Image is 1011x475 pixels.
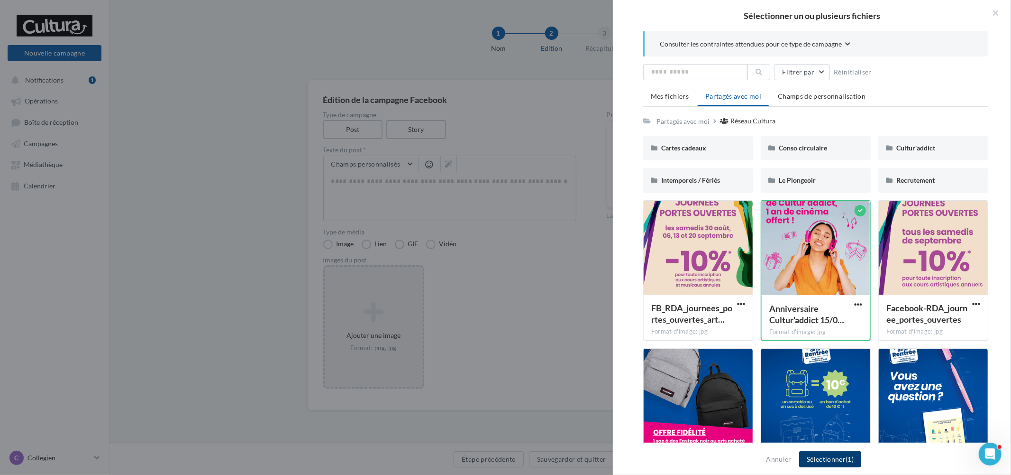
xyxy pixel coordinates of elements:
[705,92,761,100] span: Partagés avec moi
[661,176,720,184] span: Intemporels / Fériés
[896,144,935,152] span: Cultur'addict
[779,176,816,184] span: Le Plongeoir
[799,451,861,467] button: Sélectionner(1)
[774,64,830,80] button: Filtrer par
[660,39,842,49] span: Consulter les contraintes attendues pour ce type de campagne
[651,327,745,336] div: Format d'image: jpg
[660,39,850,51] button: Consulter les contraintes attendues pour ce type de campagne
[779,144,827,152] span: Conso circulaire
[661,144,706,152] span: Cartes cadeaux
[846,455,854,463] span: (1)
[769,303,844,325] span: Anniversaire Cultur'addict 15/09 au 28/09
[656,117,710,126] div: Partagés avec moi
[730,116,775,126] div: Réseau Cultura
[651,92,689,100] span: Mes fichiers
[896,176,935,184] span: Recrutement
[979,443,1002,466] iframe: Intercom live chat
[769,328,862,336] div: Format d'image: jpg
[830,66,875,78] button: Réinitialiser
[763,454,795,465] button: Annuler
[778,92,865,100] span: Champs de personnalisation
[628,11,996,20] h2: Sélectionner un ou plusieurs fichiers
[886,327,980,336] div: Format d'image: jpg
[886,303,967,325] span: Facebook-RDA_journee_portes_ouvertes
[651,303,732,325] span: FB_RDA_journees_portes_ouvertes_art et musique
